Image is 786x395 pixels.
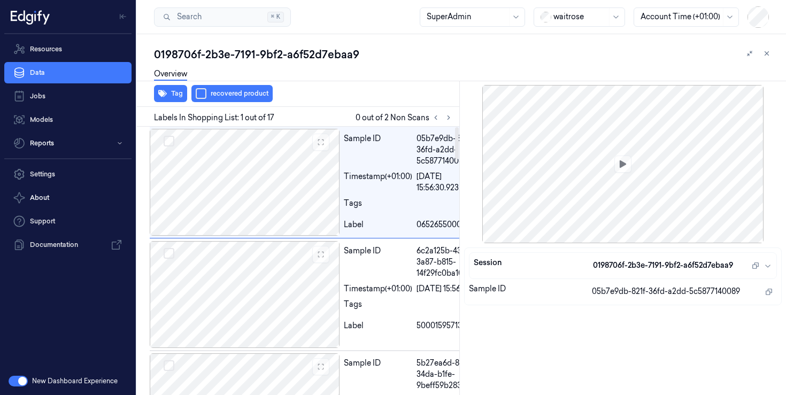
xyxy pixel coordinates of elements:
[4,109,132,130] a: Models
[344,198,412,215] div: Tags
[417,219,486,230] div: 0652655000654
[417,320,486,331] div: 5000159571357
[344,219,412,230] div: Label
[4,38,132,60] a: Resources
[417,283,486,295] div: [DATE] 15:56:33.878
[344,245,412,279] div: Sample ID
[344,358,412,391] div: Sample ID
[164,136,174,146] button: Select row
[417,245,486,279] div: 6c2a125b-430c-3a87-b815-14f29fc0ba10
[469,253,776,278] button: Session0198706f-2b3e-7191-9bf2-a6f52d7ebaa9
[344,133,412,167] div: Sample ID
[173,11,202,22] span: Search
[164,360,174,371] button: Select row
[4,234,132,255] a: Documentation
[417,133,486,167] div: 05b7e9db-821f-36fd-a2dd-5c5877140089
[592,286,740,297] span: 05b7e9db-821f-36fd-a2dd-5c5877140089
[469,283,592,300] div: Sample ID
[154,47,777,62] div: 0198706f-2b3e-7191-9bf2-a6f52d7ebaa9
[4,62,132,83] a: Data
[593,260,733,271] span: 0198706f-2b3e-7191-9bf2-a6f52d7ebaa9
[4,86,132,107] a: Jobs
[4,211,132,232] a: Support
[4,187,132,208] button: About
[4,164,132,185] a: Settings
[4,133,132,154] button: Reports
[191,85,273,102] button: recovered product
[344,320,412,331] div: Label
[154,7,291,27] button: Search⌘K
[417,358,486,391] div: 5b27ea6d-8279-34da-b1fe-9beff59b2839
[344,171,412,193] div: Timestamp (+01:00)
[154,112,274,123] span: Labels In Shopping List: 1 out of 17
[154,68,187,81] a: Overview
[344,299,412,316] div: Tags
[356,111,455,124] span: 0 out of 2 Non Scans
[154,85,187,102] button: Tag
[164,248,174,259] button: Select row
[417,171,486,193] div: [DATE] 15:56:30.923
[344,283,412,295] div: Timestamp (+01:00)
[474,257,593,274] div: Session
[114,8,132,25] button: Toggle Navigation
